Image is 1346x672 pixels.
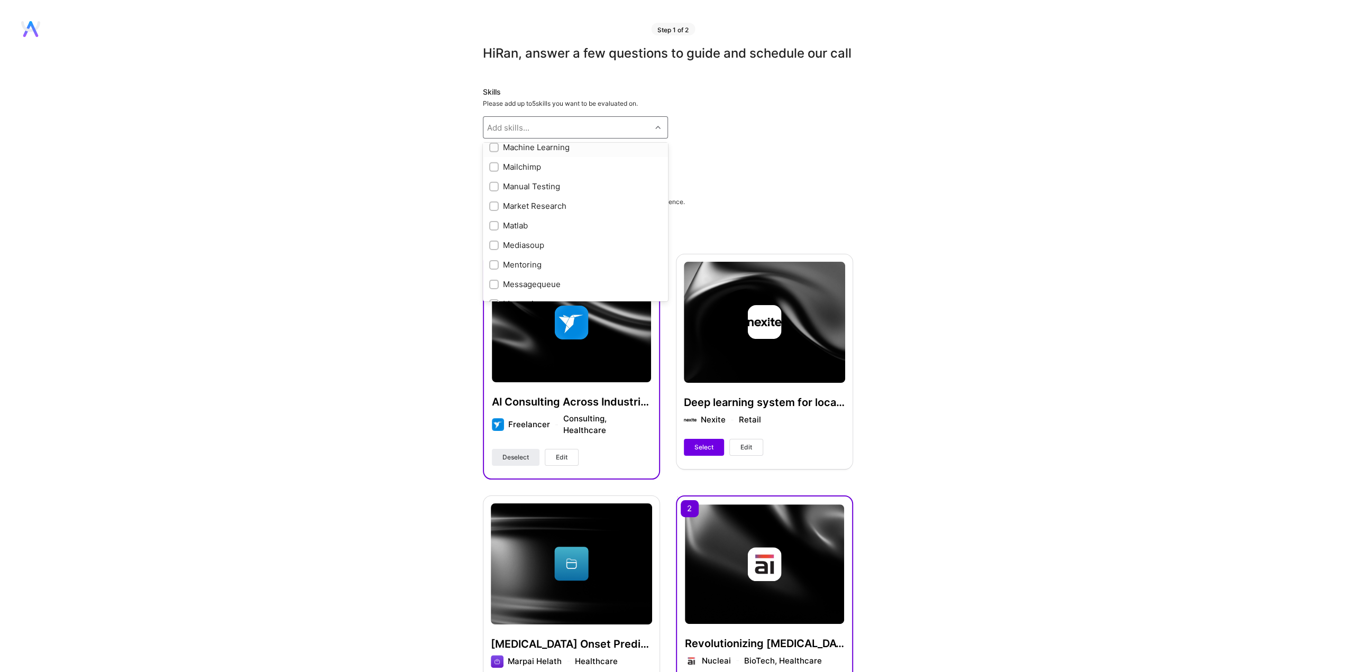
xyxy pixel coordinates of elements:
img: cover [685,504,844,624]
div: Please add up to 5 skills you want to be evaluated on. [483,99,853,108]
div: Market Research [489,200,662,211]
div: Matlab [489,220,662,231]
div: Skills [483,87,853,97]
span: Edit [740,443,752,452]
div: Meteor.js [489,298,662,309]
span: Deselect [502,453,529,462]
div: Machine Learning [489,142,662,153]
div: Manual Testing [489,181,662,192]
div: Add skills... [487,122,529,133]
div: Hi Ran , answer a few questions to guide and schedule our call [483,45,853,61]
span: Select [694,443,713,452]
img: Company logo [685,655,698,667]
button: Edit [545,449,579,466]
h4: AI Consulting Across Industries [492,395,651,409]
div: Nucleai BioTech, Healthcare [702,655,822,667]
button: Select [684,439,724,456]
img: divider [736,660,739,661]
img: Company logo [492,418,505,431]
img: Company logo [747,547,781,581]
div: Freelancer Consulting, Healthcare [508,413,651,436]
i: icon Chevron [655,125,661,130]
div: Messagequeue [489,279,662,290]
span: Edit [556,453,567,462]
div: Step 1 of 2 [651,23,695,35]
button: Deselect [492,449,539,466]
div: Mediasoup [489,240,662,251]
div: Mailchimp [489,161,662,172]
button: Edit [729,439,763,456]
div: Mentoring [489,259,662,270]
h4: Revolutionizing [MEDICAL_DATA] Diagnostics [685,637,844,650]
img: Company logo [554,306,588,339]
